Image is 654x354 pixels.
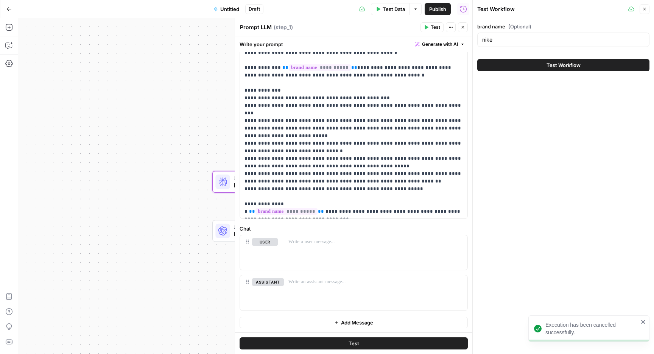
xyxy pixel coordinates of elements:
[429,5,446,13] span: Publish
[240,337,468,349] button: Test
[641,319,646,325] button: close
[240,235,278,270] div: user
[477,23,649,30] label: brand name
[240,225,468,232] label: Chat
[341,319,373,326] span: Add Message
[240,275,278,310] div: assistant
[274,23,293,31] span: ( step_1 )
[249,6,260,12] span: Draft
[240,317,468,328] button: Add Message
[545,321,638,336] div: Execution has been cancelled successfully.
[508,23,531,30] span: (Optional)
[235,36,472,52] div: Write your prompt
[547,61,581,69] span: Test Workflow
[252,278,284,286] button: assistant
[412,39,468,49] button: Generate with AI
[252,238,278,246] button: user
[212,269,353,291] div: Single OutputOutputEnd
[349,340,359,347] span: Test
[220,5,239,13] span: Untitled
[209,3,244,15] button: Untitled
[212,122,353,144] div: WorkflowInput SettingsInputs
[383,5,405,13] span: Test Data
[212,220,353,242] div: LLM · Azure: gpt-4o-miniPrompt LLMStep 2
[371,3,410,15] button: Test Data
[212,171,353,193] div: LLM · Perplexity Sonar ReasoningPrompt LLMStep 1
[477,59,649,71] button: Test Workflow
[431,24,440,31] span: Test
[422,41,458,48] span: Generate with AI
[420,22,444,32] button: Test
[425,3,451,15] button: Publish
[240,23,272,31] textarea: Prompt LLM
